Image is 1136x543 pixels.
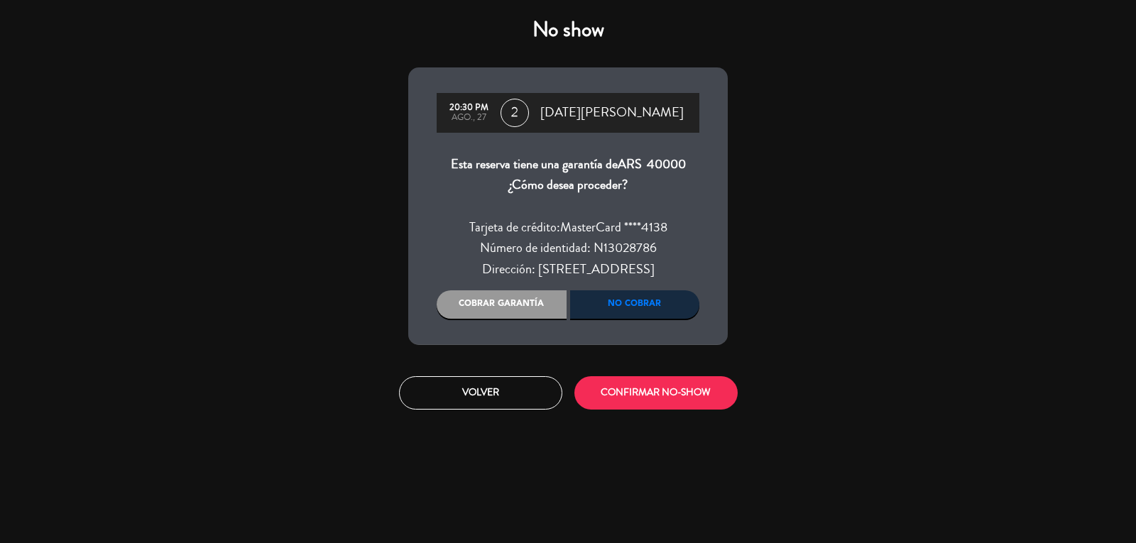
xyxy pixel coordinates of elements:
div: Número de identidad: N13028786 [437,238,699,259]
div: 20:30 PM [444,103,493,113]
div: No cobrar [570,290,700,319]
button: Volver [399,376,562,410]
h4: No show [408,17,728,43]
div: Cobrar garantía [437,290,567,319]
div: ago., 27 [444,113,493,123]
span: 40000 [647,155,686,173]
span: ARS [618,155,642,173]
button: CONFIRMAR NO-SHOW [574,376,738,410]
div: Esta reserva tiene una garantía de ¿Cómo desea proceder? [437,154,699,196]
div: Dirección: [STREET_ADDRESS] [437,259,699,280]
span: 2 [501,99,529,127]
span: [DATE][PERSON_NAME] [540,102,684,124]
div: Tarjeta de crédito: [437,217,699,238]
